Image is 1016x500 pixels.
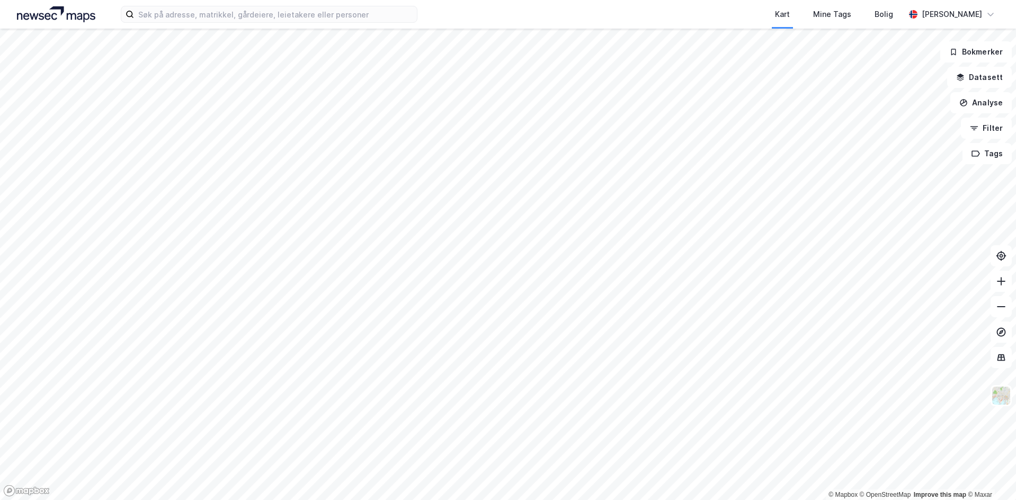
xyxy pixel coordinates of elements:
div: Bolig [875,8,893,21]
iframe: Chat Widget [963,449,1016,500]
img: logo.a4113a55bc3d86da70a041830d287a7e.svg [17,6,95,22]
input: Søk på adresse, matrikkel, gårdeiere, leietakere eller personer [134,6,417,22]
div: Mine Tags [813,8,851,21]
div: Kart [775,8,790,21]
div: [PERSON_NAME] [922,8,982,21]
